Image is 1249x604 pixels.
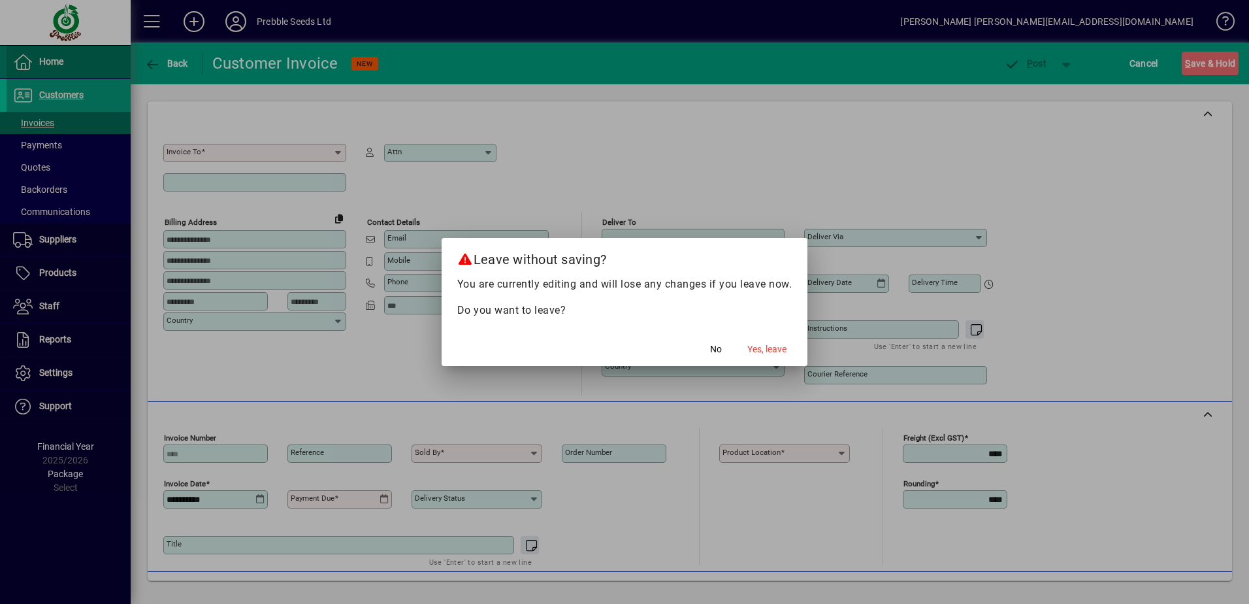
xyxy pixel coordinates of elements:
button: No [695,337,737,361]
button: Yes, leave [742,337,792,361]
p: You are currently editing and will lose any changes if you leave now. [457,277,792,292]
span: No [710,343,722,356]
h2: Leave without saving? [442,238,808,276]
span: Yes, leave [747,343,787,356]
p: Do you want to leave? [457,303,792,318]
